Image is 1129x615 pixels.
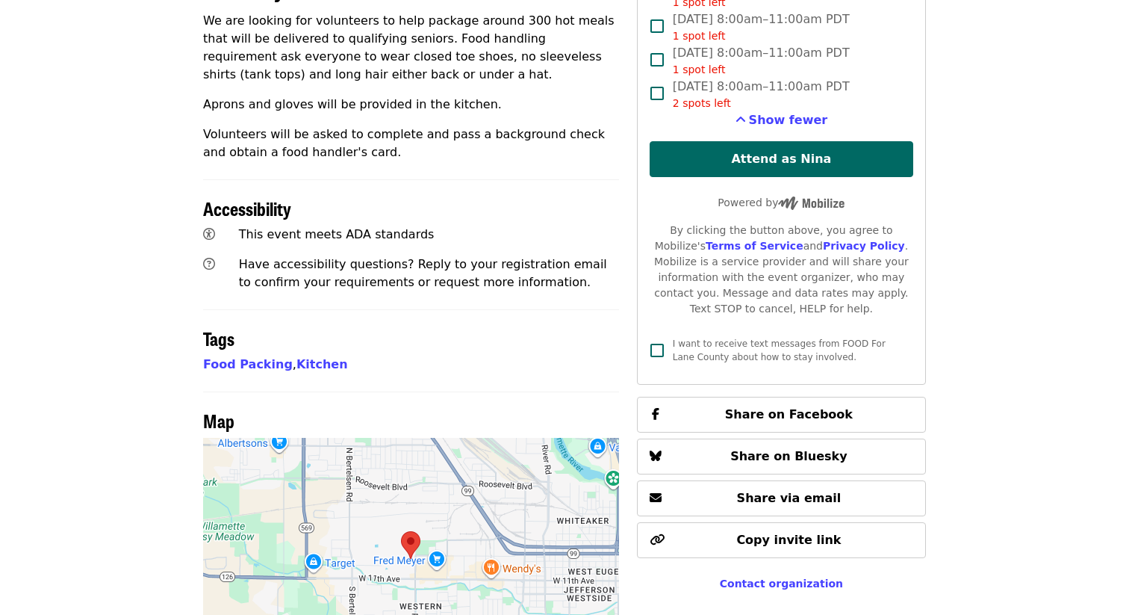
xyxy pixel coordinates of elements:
span: Accessibility [203,195,291,221]
span: Have accessibility questions? Reply to your registration email to confirm your requirements or re... [239,257,607,289]
span: I want to receive text messages from FOOD For Lane County about how to stay involved. [673,339,886,362]
span: Share on Facebook [725,407,853,421]
span: [DATE] 8:00am–11:00am PDT [673,44,850,78]
button: Share on Bluesky [637,439,926,475]
p: We are looking for volunteers to help package around 300 hot meals that will be delivered to qual... [203,12,619,84]
span: 1 spot left [673,64,726,75]
a: Food Packing [203,357,293,371]
i: universal-access icon [203,227,215,241]
a: Privacy Policy [823,240,905,252]
p: Volunteers will be asked to complete and pass a background check and obtain a food handler's card. [203,126,619,161]
span: Tags [203,325,234,351]
span: Copy invite link [736,533,841,547]
span: Powered by [718,197,845,208]
span: 1 spot left [673,30,726,42]
span: Share via email [737,491,842,505]
button: See more timeslots [735,111,828,129]
span: Share on Bluesky [730,449,847,463]
span: 2 spots left [673,97,731,109]
a: Terms of Service [706,240,803,252]
button: Share on Facebook [637,397,926,433]
span: Show fewer [749,113,828,127]
p: Aprons and gloves will be provided in the kitchen. [203,96,619,114]
div: By clicking the button above, you agree to Mobilize's and . Mobilize is a service provider and wi... [650,223,913,317]
span: [DATE] 8:00am–11:00am PDT [673,10,850,44]
button: Share via email [637,480,926,516]
span: , [203,357,296,371]
i: question-circle icon [203,257,215,271]
a: Contact organization [720,578,843,590]
button: Copy invite link [637,522,926,558]
a: Kitchen [296,357,348,371]
span: Map [203,407,234,433]
span: This event meets ADA standards [239,227,435,241]
span: [DATE] 8:00am–11:00am PDT [673,78,850,111]
img: Powered by Mobilize [778,197,845,210]
button: Attend as Nina [650,141,913,177]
